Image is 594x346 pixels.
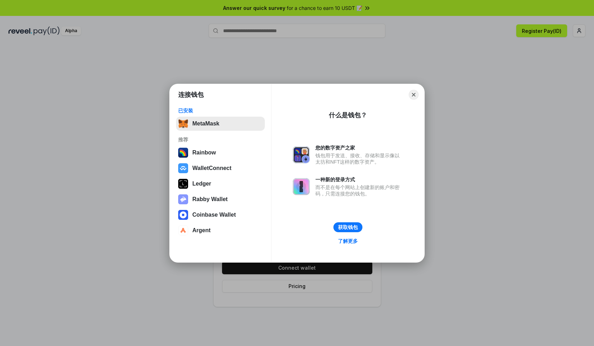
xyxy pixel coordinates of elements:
[192,181,211,187] div: Ledger
[178,179,188,189] img: svg+xml,%3Csvg%20xmlns%3D%22http%3A%2F%2Fwww.w3.org%2F2000%2Fsvg%22%20width%3D%2228%22%20height%3...
[192,227,211,234] div: Argent
[192,212,236,218] div: Coinbase Wallet
[192,149,216,156] div: Rainbow
[178,163,188,173] img: svg+xml,%3Csvg%20width%3D%2228%22%20height%3D%2228%22%20viewBox%3D%220%200%2028%2028%22%20fill%3D...
[176,177,265,191] button: Ledger
[409,90,419,100] button: Close
[315,152,403,165] div: 钱包用于发送、接收、存储和显示像以太坊和NFT这样的数字资产。
[176,161,265,175] button: WalletConnect
[192,121,219,127] div: MetaMask
[176,146,265,160] button: Rainbow
[178,119,188,129] img: svg+xml,%3Csvg%20fill%3D%22none%22%20height%3D%2233%22%20viewBox%3D%220%200%2035%2033%22%20width%...
[178,107,263,114] div: 已安装
[178,194,188,204] img: svg+xml,%3Csvg%20xmlns%3D%22http%3A%2F%2Fwww.w3.org%2F2000%2Fsvg%22%20fill%3D%22none%22%20viewBox...
[329,111,367,119] div: 什么是钱包？
[178,148,188,158] img: svg+xml,%3Csvg%20width%3D%22120%22%20height%3D%22120%22%20viewBox%3D%220%200%20120%20120%22%20fil...
[315,145,403,151] div: 您的数字资产之家
[178,136,263,143] div: 推荐
[293,178,310,195] img: svg+xml,%3Csvg%20xmlns%3D%22http%3A%2F%2Fwww.w3.org%2F2000%2Fsvg%22%20fill%3D%22none%22%20viewBox...
[192,165,232,171] div: WalletConnect
[176,223,265,237] button: Argent
[293,146,310,163] img: svg+xml,%3Csvg%20xmlns%3D%22http%3A%2F%2Fwww.w3.org%2F2000%2Fsvg%22%20fill%3D%22none%22%20viewBox...
[338,238,358,244] div: 了解更多
[315,176,403,183] div: 一种新的登录方式
[176,117,265,131] button: MetaMask
[338,224,358,230] div: 获取钱包
[178,225,188,235] img: svg+xml,%3Csvg%20width%3D%2228%22%20height%3D%2228%22%20viewBox%3D%220%200%2028%2028%22%20fill%3D...
[334,236,362,246] a: 了解更多
[178,210,188,220] img: svg+xml,%3Csvg%20width%3D%2228%22%20height%3D%2228%22%20viewBox%3D%220%200%2028%2028%22%20fill%3D...
[192,196,228,203] div: Rabby Wallet
[176,192,265,206] button: Rabby Wallet
[315,184,403,197] div: 而不是在每个网站上创建新的账户和密码，只需连接您的钱包。
[178,90,204,99] h1: 连接钱包
[333,222,362,232] button: 获取钱包
[176,208,265,222] button: Coinbase Wallet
